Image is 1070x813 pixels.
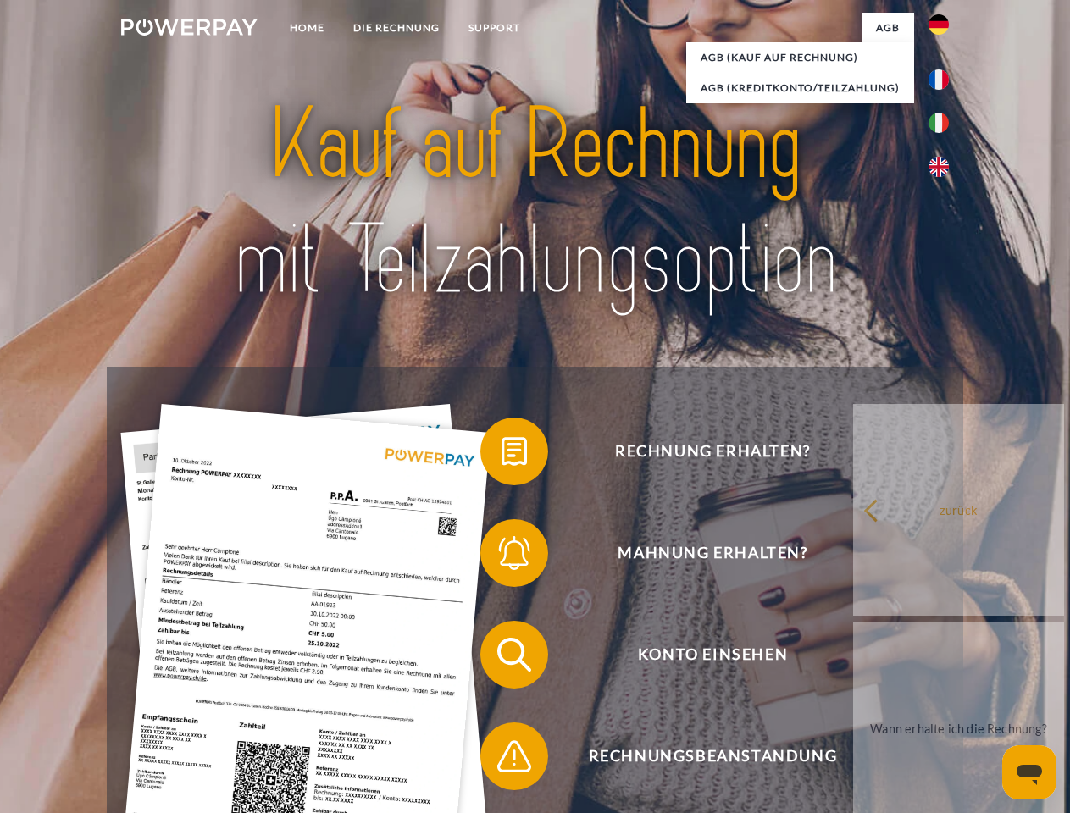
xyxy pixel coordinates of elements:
[480,519,921,587] button: Mahnung erhalten?
[1002,745,1056,799] iframe: Schaltfläche zum Öffnen des Messaging-Fensters
[505,418,920,485] span: Rechnung erhalten?
[339,13,454,43] a: DIE RECHNUNG
[480,621,921,689] button: Konto einsehen
[863,498,1054,521] div: zurück
[454,13,535,43] a: SUPPORT
[480,722,921,790] button: Rechnungsbeanstandung
[863,716,1054,739] div: Wann erhalte ich die Rechnung?
[686,73,914,103] a: AGB (Kreditkonto/Teilzahlung)
[162,81,908,324] img: title-powerpay_de.svg
[493,735,535,777] img: qb_warning.svg
[929,69,949,90] img: fr
[480,418,921,485] button: Rechnung erhalten?
[929,157,949,177] img: en
[275,13,339,43] a: Home
[505,519,920,587] span: Mahnung erhalten?
[929,113,949,133] img: it
[493,430,535,473] img: qb_bill.svg
[505,621,920,689] span: Konto einsehen
[862,13,914,43] a: agb
[493,532,535,574] img: qb_bell.svg
[929,14,949,35] img: de
[493,633,535,676] img: qb_search.svg
[686,42,914,73] a: AGB (Kauf auf Rechnung)
[121,19,258,36] img: logo-powerpay-white.svg
[505,722,920,790] span: Rechnungsbeanstandung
